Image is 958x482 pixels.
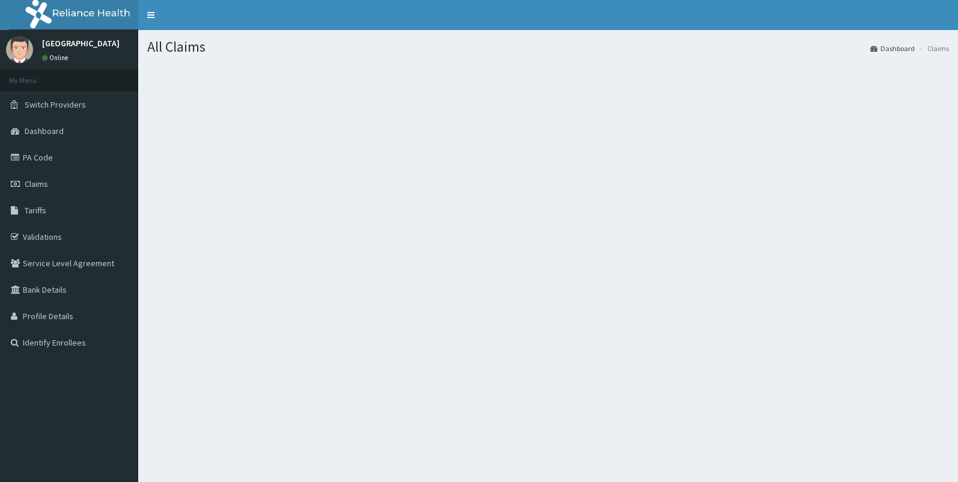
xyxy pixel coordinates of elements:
[147,39,949,55] h1: All Claims
[25,205,46,216] span: Tariffs
[42,39,120,47] p: [GEOGRAPHIC_DATA]
[916,43,949,53] li: Claims
[25,178,48,189] span: Claims
[870,43,915,53] a: Dashboard
[25,126,64,136] span: Dashboard
[25,99,86,110] span: Switch Providers
[6,36,33,63] img: User Image
[42,53,71,62] a: Online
